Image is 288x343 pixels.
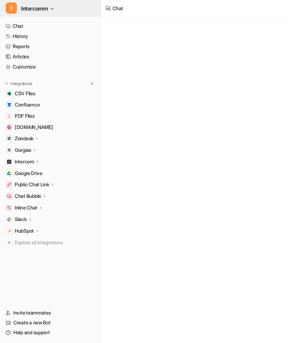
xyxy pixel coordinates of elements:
img: Google Drive [7,171,11,175]
a: ConfluenceConfluence [3,100,98,110]
span: Confluence [15,101,40,108]
p: Public Chat Link [15,181,49,188]
p: Chat Bubble [15,193,41,200]
span: Explore all integrations [15,237,95,248]
a: Explore all integrations [3,238,98,247]
img: Public Chat Link [7,182,11,187]
p: Inline Chat [15,204,37,211]
img: Gorgias [7,148,11,152]
img: CSV Files [7,91,11,96]
p: Zendesk [15,135,33,142]
a: Reports [3,41,98,51]
a: CSV FilesCSV Files [3,89,98,98]
a: Customize [3,62,98,72]
p: Integrations [11,81,32,86]
a: History [3,31,98,41]
span: I [6,2,17,14]
a: Articles [3,52,98,62]
a: Chat [3,21,98,31]
a: Create a new Bot [3,318,98,328]
p: Slack [15,216,27,223]
img: Slack [7,217,11,221]
span: CSV Files [15,90,35,97]
img: www.helpdesk.com [7,125,11,129]
img: Confluence [7,103,11,107]
span: Intercomm [21,4,48,13]
span: Google Drive [15,170,43,177]
img: Inline Chat [7,206,11,210]
img: Intercom [7,160,11,164]
p: Gorgias [15,147,31,154]
a: Google DriveGoogle Drive [3,168,98,178]
img: Zendesk [7,136,11,141]
p: HubSpot [15,227,34,234]
span: [DOMAIN_NAME] [15,124,53,131]
img: Chat Bubble [7,194,11,198]
a: Help and support [3,328,98,337]
img: HubSpot [7,229,11,233]
button: Integrations [3,80,34,87]
a: Invite teammates [3,308,98,318]
span: PDF Files [15,112,34,119]
div: Chat [113,5,123,12]
img: expand menu [4,81,9,86]
img: menu_add.svg [89,81,94,86]
a: www.helpdesk.com[DOMAIN_NAME] [3,122,98,132]
p: Intercom [15,158,34,165]
img: PDF Files [7,114,11,118]
img: explore all integrations [6,239,13,246]
a: PDF FilesPDF Files [3,111,98,121]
